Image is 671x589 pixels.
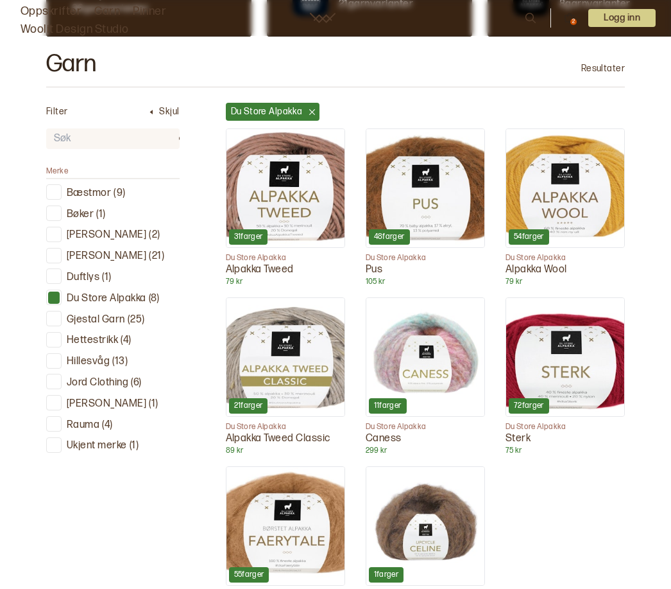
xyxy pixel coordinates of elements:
p: Hillesvåg [67,355,110,369]
p: Filter [46,105,68,118]
p: Rauma [67,419,99,432]
p: Bæstmor [67,187,111,200]
a: Oppskrifter [21,3,81,21]
p: ( 1 ) [149,398,158,411]
img: Faerytale [226,467,344,585]
p: ( 2 ) [149,229,160,242]
p: ( 1 ) [130,439,139,453]
img: Upcycle Celine [366,467,484,585]
a: Pus48fargerDu Store AlpakkaPus105 kr [366,128,485,287]
p: Gjestal Garn [67,313,125,327]
p: [PERSON_NAME] [67,398,146,411]
p: 31 farger [234,232,263,242]
a: Alpakka Wool54fargerDu Store AlpakkaAlpakka Wool79 kr [505,128,625,287]
p: 21 farger [234,401,263,411]
p: Hettestrikk [67,334,118,347]
p: Du Store Alpakka [231,105,303,118]
img: Alpakka Tweed Classic [226,298,344,416]
p: Du Store Alpakka [505,422,625,432]
input: Søk [46,130,172,148]
a: Alpakka Tweed31fargerDu Store AlpakkaAlpakka Tweed79 kr [226,128,345,287]
img: Alpakka Tweed [226,129,344,247]
p: 105 kr [366,277,485,287]
a: Sterk72fargerDu Store AlpakkaSterk75 kr [505,297,625,456]
img: Alpakka Wool [506,129,624,247]
p: 48 farger [374,232,405,242]
img: Sterk [506,298,624,416]
a: Pinner [133,3,166,21]
p: 89 kr [226,446,345,456]
p: Skjul [159,105,179,118]
p: [PERSON_NAME] [67,250,146,263]
h2: Garn [46,52,97,76]
p: ( 4 ) [121,334,131,347]
p: Bøker [67,208,94,222]
p: Ukjent merke [67,439,127,453]
p: Duftlys [67,271,99,285]
p: Alpakka Wool [505,263,625,277]
p: Du Store Alpakka [67,292,146,306]
p: 54 farger [514,232,544,242]
a: Alpakka Tweed Classic21fargerDu Store AlpakkaAlpakka Tweed Classic89 kr [226,297,345,456]
a: Caness11fargerDu Store AlpakkaCaness299 kr [366,297,485,456]
p: Resultater [581,62,625,75]
p: [PERSON_NAME] [67,229,146,242]
img: Caness [366,298,484,416]
p: 299 kr [366,446,485,456]
p: ( 4 ) [102,419,112,432]
p: Caness [366,432,485,446]
img: Pus [366,129,484,247]
p: 11 farger [374,401,402,411]
a: Woolit Design Studio [21,21,129,39]
p: 79 kr [505,277,625,287]
p: ( 9 ) [114,187,125,200]
p: 72 farger [514,401,544,411]
button: 2 [564,12,575,24]
p: Sterk [505,432,625,446]
p: Du Store Alpakka [226,422,345,432]
p: Du Store Alpakka [366,422,485,432]
a: Garn [94,3,120,21]
p: 79 kr [226,277,345,287]
p: Pus [366,263,485,277]
p: ( 25 ) [128,313,145,327]
p: Alpakka Tweed Classic [226,432,345,446]
p: 75 kr [505,446,625,456]
p: ( 1 ) [96,208,105,222]
p: Alpakka Tweed [226,263,345,277]
p: ( 6 ) [131,376,141,390]
p: Du Store Alpakka [505,253,625,263]
p: Du Store Alpakka [226,253,345,263]
p: Du Store Alpakka [366,253,485,263]
p: Logg inn [588,9,656,27]
p: Jord Clothing [67,376,128,390]
p: ( 8 ) [149,292,159,306]
span: Merke [46,166,68,176]
button: User dropdown [588,9,656,27]
div: 2 [570,19,577,25]
p: ( 21 ) [149,250,164,263]
p: ( 1 ) [102,271,111,285]
p: ( 13 ) [112,355,128,369]
a: Woolit [310,13,335,23]
p: 1 farger [374,570,399,580]
p: 55 farger [234,570,264,580]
